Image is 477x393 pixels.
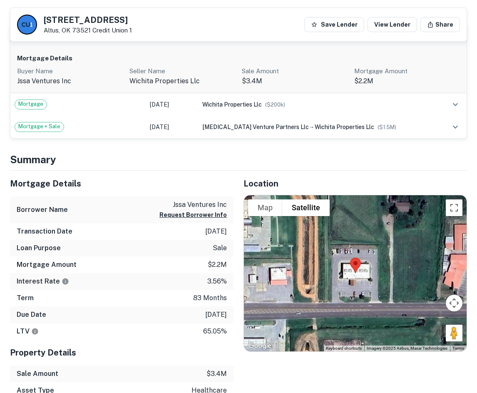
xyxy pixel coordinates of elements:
svg: LTVs displayed on the website are for informational purposes only and may be reported incorrectly... [31,328,39,335]
p: [DATE] [205,226,227,236]
h6: Mortgage Details [17,54,460,63]
span: Mortgage [15,100,47,108]
span: wichita properties llc [315,124,374,130]
a: Credit Union 1 [92,27,132,34]
span: [MEDICAL_DATA] venture partners llc [202,124,309,130]
svg: The interest rates displayed on the website are for informational purposes only and may be report... [62,278,69,285]
button: Drag Pegman onto the map to open Street View [446,325,462,341]
p: Sale Amount [242,66,348,76]
button: Show street map [248,199,282,216]
p: Buyer Name [17,66,123,76]
p: wichita properties llc [129,76,235,86]
p: Mortgage Amount [354,66,460,76]
button: Toggle fullscreen view [446,199,462,216]
td: [DATE] [146,116,198,138]
p: $2.2m [208,260,227,270]
p: sale [213,243,227,253]
iframe: Chat Widget [435,326,477,366]
h6: Loan Purpose [17,243,61,253]
p: 83 months [193,293,227,303]
h6: Borrower Name [17,205,68,215]
h6: Transaction Date [17,226,72,236]
span: Imagery ©2025 Airbus, Maxar Technologies [367,346,447,351]
p: $3.4M [242,76,348,86]
button: Save Lender [304,17,364,32]
div: → [202,122,436,132]
a: View Lender [368,17,417,32]
button: expand row [448,120,462,134]
h6: LTV [17,326,39,336]
h5: Property Details [10,346,234,359]
h6: Sale Amount [17,369,58,379]
p: jssa ventures inc [17,76,123,86]
p: 65.05% [203,326,227,336]
button: Share [420,17,460,32]
span: Mortgage + Sale [15,122,64,131]
span: wichita properties llc [202,101,262,108]
span: ($ 200k ) [265,102,285,108]
h6: Due Date [17,310,46,320]
p: 3.56% [207,276,227,286]
button: Show satellite imagery [282,199,330,216]
button: expand row [448,97,462,112]
button: Request Borrower Info [159,210,227,220]
p: Altus, OK 73521 [44,27,132,34]
h4: Summary [10,152,467,167]
a: Open this area in Google Maps (opens a new window) [246,341,273,351]
h6: Term [17,293,34,303]
h6: Interest Rate [17,276,69,286]
button: Map camera controls [446,295,462,311]
p: $2.2M [354,76,460,86]
p: jssa ventures inc [159,200,227,210]
h6: Mortgage Amount [17,260,77,270]
h5: [STREET_ADDRESS] [44,16,132,24]
h5: Mortgage Details [10,177,234,190]
h5: Location [243,177,467,190]
td: [DATE] [146,93,198,116]
p: [DATE] [205,310,227,320]
button: Keyboard shortcuts [326,346,362,351]
span: ($ 1.5M ) [378,124,396,130]
p: $3.4m [206,369,227,379]
img: Google [246,341,273,351]
p: Seller Name [129,66,235,76]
